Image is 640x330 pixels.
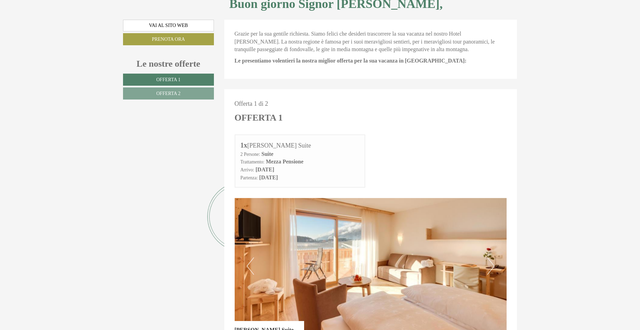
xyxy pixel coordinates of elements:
a: Prenota ora [123,33,214,45]
strong: Le presentiamo volentieri la nostra miglior offerta per la sua vacanza in [GEOGRAPHIC_DATA]: [235,58,467,64]
small: Trattamento: [241,159,265,164]
b: [DATE] [259,175,278,180]
button: Previous [247,257,254,275]
div: Offerta 1 [235,111,283,124]
b: Suite [262,151,274,157]
p: Grazie per la sua gentile richiesta. Siamo felici che desideri trascorrere la sua vacanza nel nos... [235,30,507,54]
span: Offerta 1 [156,77,180,82]
small: 2 Persone: [241,152,260,157]
small: Arrivo: [241,167,254,172]
a: Vai al sito web [123,20,214,31]
div: [PERSON_NAME] Suite [241,140,360,150]
span: Offerta 2 [156,91,180,96]
span: Offerta 1 di 2 [235,100,268,107]
div: Le nostre offerte [123,57,214,70]
small: Partenza: [241,175,258,180]
button: Next [487,257,495,275]
b: Mezza Pensione [266,159,303,164]
b: 1x [241,141,247,149]
b: [DATE] [256,167,274,172]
